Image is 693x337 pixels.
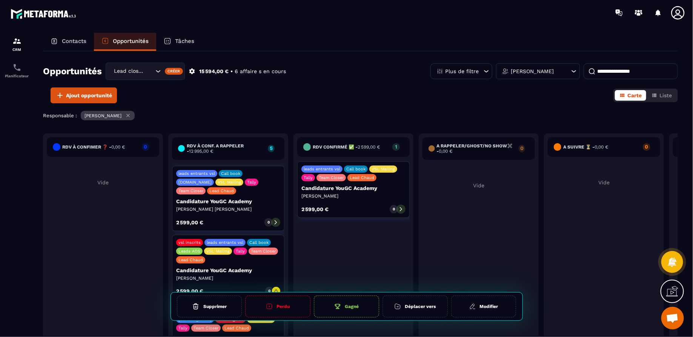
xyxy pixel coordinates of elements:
p: Contacts [62,38,86,44]
a: Opportunités [94,33,156,51]
h6: RDV à confimer ❓ - [62,144,125,150]
p: [PERSON_NAME] [176,275,280,281]
p: Tally [236,249,245,254]
p: 2 599,00 € [176,220,203,225]
p: Call book [346,167,366,172]
p: VSL Mailing [206,249,230,254]
p: Candidature YouGC Academy [176,198,280,204]
p: Vide [47,179,159,185]
img: cup-gr.aac5f536.svg [334,303,341,310]
p: Tâches [175,38,194,44]
p: 0 [519,146,525,151]
a: Contacts [43,33,94,51]
p: [PERSON_NAME] [301,193,406,199]
p: Team Closer [194,326,218,331]
p: 2 599,00 € [301,207,329,212]
h6: Déplacer vers [405,304,436,309]
p: • [230,68,233,75]
span: 12 995,00 € [189,149,213,154]
span: 0,00 € [111,144,125,150]
h6: Supprimer [203,304,227,309]
p: 0 [267,220,270,225]
img: scheduler [12,63,22,72]
p: Call book [221,171,240,176]
p: 6 affaire s en cours [235,68,286,75]
p: Lead Chaud [178,257,203,262]
p: Planificateur [2,74,32,78]
button: Carte [615,90,646,101]
p: Lead Chaud [350,175,374,180]
a: formationformationCRM [2,31,32,57]
p: Candidature YouGC Academy [176,267,280,273]
a: schedulerschedulerPlanificateur [2,57,32,84]
p: 15 594,00 € [199,68,229,75]
input: Search for option [146,67,154,75]
span: Lead closing [112,67,146,75]
p: leads entrants vsl [304,167,340,172]
p: 5 [268,146,275,151]
p: Call book [249,240,269,245]
h6: RDV à conf. A RAPPELER - [187,143,264,154]
h6: Perdu [277,304,290,309]
p: 2 599,00 € [176,288,203,294]
p: CRM [2,47,32,52]
img: formation [12,37,22,46]
p: Responsable : [43,113,77,118]
p: leads entrants vsl [207,240,243,245]
div: Search for option [106,63,185,80]
div: Ouvrir le chat [661,307,684,329]
h6: Modifier [480,304,498,309]
p: leads entrants vsl [178,171,215,176]
p: Lead Chaud [224,326,249,331]
h6: Rdv confirmé ✅ - [313,144,380,150]
p: [DOMAIN_NAME] [178,180,212,185]
p: Lead Chaud [209,188,234,193]
p: vsl inscrits [178,240,201,245]
p: VSL Mailing [218,180,241,185]
p: 0 [268,288,270,294]
p: Team Closer [178,188,203,193]
p: Leads ADS [178,249,200,254]
h6: A SUIVRE ⏳ - [563,144,608,150]
div: Créer [165,68,183,75]
h6: Gagné [345,304,359,309]
p: Tally [178,326,187,331]
p: Vide [548,179,660,185]
p: [PERSON_NAME] [PERSON_NAME] [176,206,280,212]
span: Liste [659,92,672,98]
p: [PERSON_NAME] [511,69,554,74]
p: Candidature YouGC Academy [301,185,406,191]
h6: A RAPPELER/GHOST/NO SHOW✖️ - [437,143,515,154]
p: Vide [423,182,535,188]
p: Tally [247,180,256,185]
p: 0 [142,144,149,149]
p: [PERSON_NAME] [85,113,121,118]
p: Opportunités [113,38,149,44]
span: 0,00 € [595,144,608,150]
p: 0 [643,144,650,149]
button: Ajout opportunité [51,87,117,103]
img: logo [11,7,78,21]
p: Tally [304,175,313,180]
p: 0 [393,207,395,212]
span: 2 599,00 € [358,144,380,150]
p: VSL Mailing [372,167,395,172]
span: Carte [627,92,642,98]
p: 1 [392,144,400,149]
p: Team Closer [251,249,276,254]
span: Ajout opportunité [66,92,112,99]
p: Team Closer [319,175,344,180]
span: 0,00 € [439,149,453,154]
button: Liste [647,90,676,101]
a: Tâches [156,33,202,51]
h2: Opportunités [43,64,102,79]
p: Plus de filtre [445,69,479,74]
